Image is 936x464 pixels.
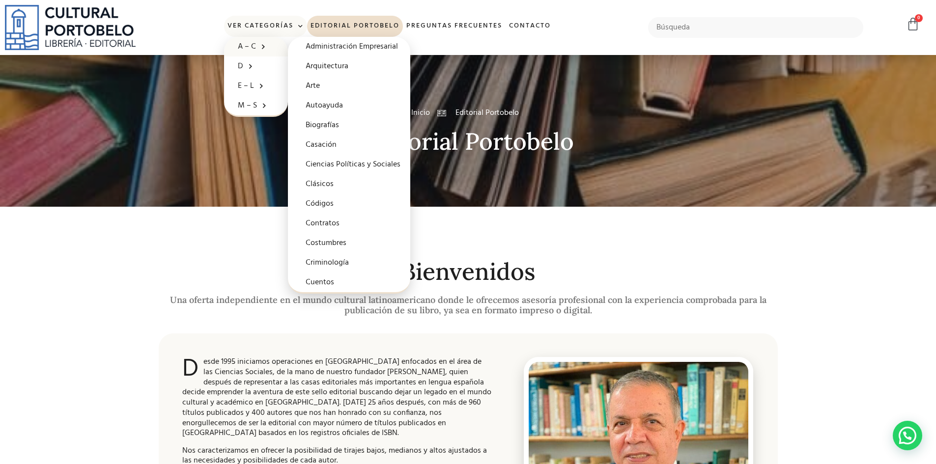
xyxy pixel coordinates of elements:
[411,107,430,119] a: Inicio
[159,129,778,155] h2: Editorial Portobelo
[288,253,410,273] a: Criminología
[288,155,410,174] a: Ciencias Políticas y Sociales
[403,16,506,37] a: Preguntas frecuentes
[288,233,410,253] a: Costumbres
[288,174,410,194] a: Clásicos
[648,17,864,38] input: Búsqueda
[224,37,288,56] a: A – C
[224,16,307,37] a: Ver Categorías
[915,14,923,22] span: 0
[224,96,288,115] a: M – S
[159,259,778,285] h2: Bienvenidos
[288,194,410,214] a: Códigos
[224,56,288,76] a: D
[159,295,778,316] h2: Una oferta independiente en el mundo cultural latinoamericano donde le ofrecemos asesoría profesi...
[224,37,288,117] ul: Ver Categorías
[506,16,554,37] a: Contacto
[453,107,519,119] span: Editorial Portobelo
[307,16,403,37] a: Editorial Portobelo
[288,56,410,76] a: Arquitectura
[182,357,199,382] span: D
[288,273,410,292] a: Cuentos
[288,115,410,135] a: Biografías
[182,357,492,438] p: esde 1995 iniciamos operaciones en [GEOGRAPHIC_DATA] enfocados en el área de las Ciencias Sociale...
[288,37,410,294] ul: A – C
[906,17,920,31] a: 0
[288,37,410,56] a: Administración Empresarial
[288,96,410,115] a: Autoayuda
[288,135,410,155] a: Casación
[288,76,410,96] a: Arte
[224,76,288,96] a: E – L
[288,214,410,233] a: Contratos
